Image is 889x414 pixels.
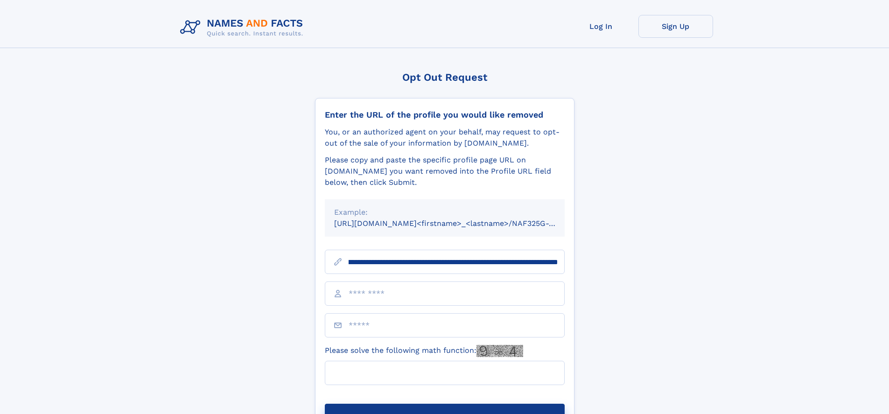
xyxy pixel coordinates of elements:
[564,15,638,38] a: Log In
[325,126,565,149] div: You, or an authorized agent on your behalf, may request to opt-out of the sale of your informatio...
[315,71,574,83] div: Opt Out Request
[325,154,565,188] div: Please copy and paste the specific profile page URL on [DOMAIN_NAME] you want removed into the Pr...
[325,110,565,120] div: Enter the URL of the profile you would like removed
[334,219,582,228] small: [URL][DOMAIN_NAME]<firstname>_<lastname>/NAF325G-xxxxxxxx
[334,207,555,218] div: Example:
[325,345,523,357] label: Please solve the following math function:
[638,15,713,38] a: Sign Up
[176,15,311,40] img: Logo Names and Facts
